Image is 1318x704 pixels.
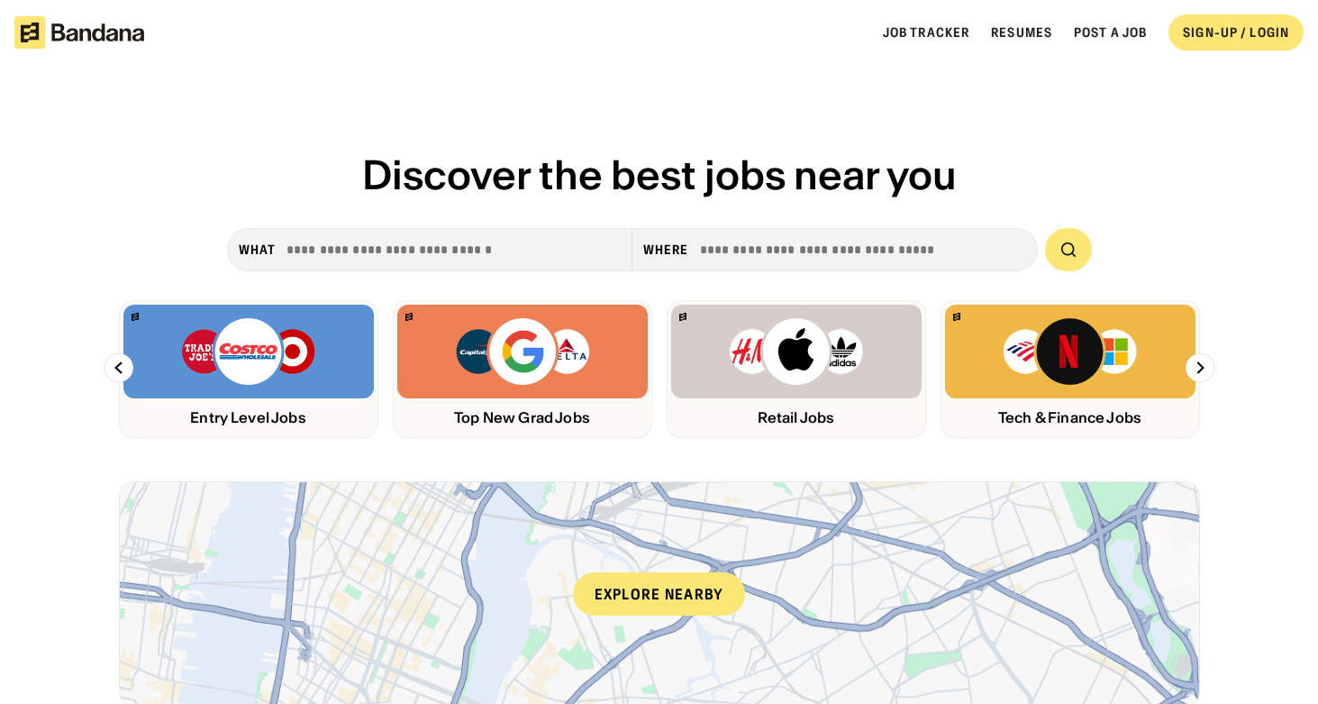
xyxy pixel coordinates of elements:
img: Bandana logo [405,313,413,321]
img: H&M, Apply, Adidas logos [728,315,865,388]
img: Bank of America, Netflix, Microsoft logos [1002,315,1138,388]
a: Post a job [1074,24,1147,41]
img: Left Arrow [105,353,133,382]
div: Explore nearby [573,572,746,616]
a: Bandana logoBank of America, Netflix, Microsoft logosTech & Finance Jobs [941,300,1200,438]
a: Bandana logoTrader Joe’s, Costco, Target logosEntry Level Jobs [119,300,378,438]
span: Discover the best jobs near you [362,150,957,200]
div: SIGN-UP / LOGIN [1183,24,1289,41]
a: Bandana logoH&M, Apply, Adidas logosRetail Jobs [667,300,926,438]
div: Where [643,242,689,258]
a: Resumes [991,24,1052,41]
div: Tech & Finance Jobs [945,409,1195,426]
img: Bandana logotype [14,16,144,49]
img: Bandana logo [679,313,686,321]
img: Capital One, Google, Delta logos [454,315,591,388]
a: Bandana logoCapital One, Google, Delta logosTop New Grad Jobs [393,300,652,438]
img: Bandana logo [132,313,139,321]
img: Bandana logo [953,313,960,321]
div: what [239,242,276,258]
div: Top New Grad Jobs [397,409,648,426]
div: Retail Jobs [671,409,922,426]
img: Trader Joe’s, Costco, Target logos [180,315,317,388]
div: Entry Level Jobs [123,409,374,426]
img: Right Arrow [1186,353,1214,382]
a: Job Tracker [883,24,969,41]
